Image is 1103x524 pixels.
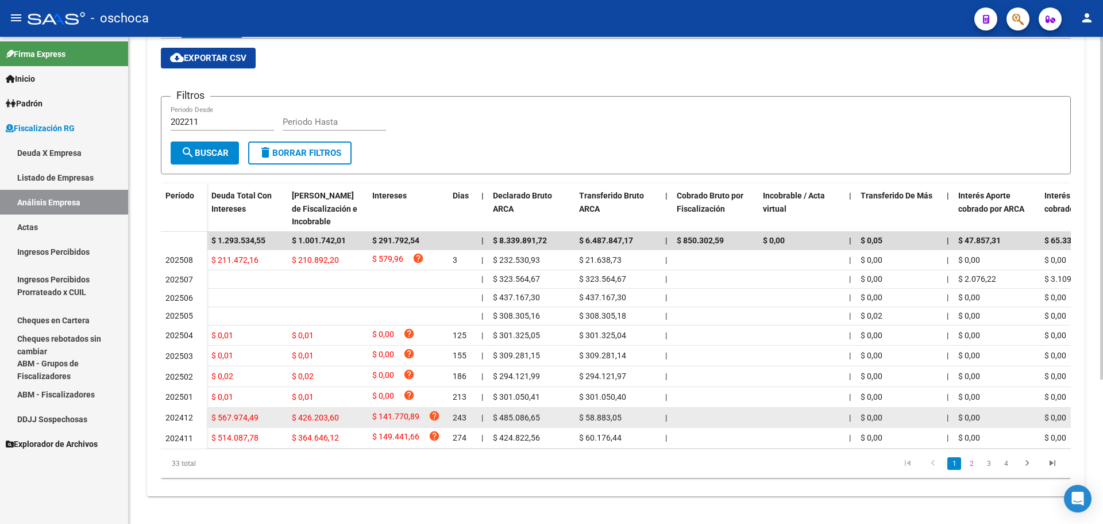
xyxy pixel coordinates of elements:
[958,372,980,381] span: $ 0,00
[165,275,193,284] span: 202507
[1044,433,1066,442] span: $ 0,00
[999,457,1013,470] a: 4
[403,328,415,339] i: help
[677,191,743,213] span: Cobrado Bruto por Fiscalización
[493,351,540,360] span: $ 309.281,15
[481,311,483,320] span: |
[453,413,466,422] span: 243
[947,255,948,265] span: |
[165,392,193,401] span: 202501
[579,372,626,381] span: $ 294.121,97
[372,389,394,405] span: $ 0,00
[493,372,540,381] span: $ 294.121,99
[207,183,287,234] datatable-header-cell: Deuda Total Con Intereses
[453,433,466,442] span: 274
[982,457,996,470] a: 3
[248,141,352,165] button: Borrar Filtros
[1044,351,1066,360] span: $ 0,00
[493,293,540,302] span: $ 437.167,30
[165,413,193,422] span: 202412
[453,392,466,401] span: 213
[665,331,667,340] span: |
[165,331,193,340] span: 202504
[292,392,314,401] span: $ 0,01
[849,433,851,442] span: |
[665,191,668,200] span: |
[1016,457,1038,470] a: go to next page
[292,191,357,227] span: [PERSON_NAME] de Fiscalización e Incobrable
[579,274,626,284] span: $ 323.564,67
[849,372,851,381] span: |
[579,293,626,302] span: $ 437.167,30
[1044,236,1087,245] span: $ 65.330,01
[481,274,483,284] span: |
[211,413,259,422] span: $ 567.974,49
[481,293,483,302] span: |
[429,410,440,422] i: help
[947,331,948,340] span: |
[259,146,272,159] mat-icon: delete
[861,274,882,284] span: $ 0,00
[372,253,403,268] span: $ 579,96
[947,236,949,245] span: |
[861,191,932,200] span: Transferido De Más
[958,311,980,320] span: $ 0,00
[477,183,488,234] datatable-header-cell: |
[292,331,314,340] span: $ 0,01
[954,183,1040,234] datatable-header-cell: Interés Aporte cobrado por ARCA
[665,274,667,284] span: |
[448,183,477,234] datatable-header-cell: Dias
[170,51,184,64] mat-icon: cloud_download
[493,413,540,422] span: $ 485.086,65
[91,6,149,31] span: - oschoca
[165,372,193,381] span: 202502
[579,311,626,320] span: $ 308.305,18
[661,183,672,234] datatable-header-cell: |
[372,430,419,446] span: $ 149.441,66
[181,148,229,158] span: Buscar
[165,351,193,361] span: 202503
[861,433,882,442] span: $ 0,00
[211,191,272,213] span: Deuda Total Con Intereses
[493,274,540,284] span: $ 323.564,67
[453,255,457,265] span: 3
[947,293,948,302] span: |
[958,351,980,360] span: $ 0,00
[849,255,851,265] span: |
[861,255,882,265] span: $ 0,00
[849,191,851,200] span: |
[579,191,644,213] span: Transferido Bruto ARCA
[861,293,882,302] span: $ 0,00
[947,413,948,422] span: |
[665,311,667,320] span: |
[947,457,961,470] a: 1
[493,433,540,442] span: $ 424.822,56
[211,351,233,360] span: $ 0,01
[453,331,466,340] span: 125
[372,236,419,245] span: $ 291.792,54
[1080,11,1094,25] mat-icon: person
[1044,255,1066,265] span: $ 0,00
[947,311,948,320] span: |
[429,430,440,442] i: help
[161,183,207,232] datatable-header-cell: Período
[481,331,483,340] span: |
[997,454,1015,473] li: page 4
[958,433,980,442] span: $ 0,00
[958,392,980,401] span: $ 0,00
[665,255,667,265] span: |
[6,438,98,450] span: Explorador de Archivos
[9,11,23,25] mat-icon: menu
[161,48,256,68] button: Exportar CSV
[861,311,882,320] span: $ 0,02
[946,454,963,473] li: page 1
[372,369,394,384] span: $ 0,00
[165,191,194,200] span: Período
[6,122,75,135] span: Fiscalización RG
[481,413,483,422] span: |
[861,331,882,340] span: $ 0,00
[292,351,314,360] span: $ 0,01
[947,433,948,442] span: |
[861,372,882,381] span: $ 0,00
[579,413,622,422] span: $ 58.883,05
